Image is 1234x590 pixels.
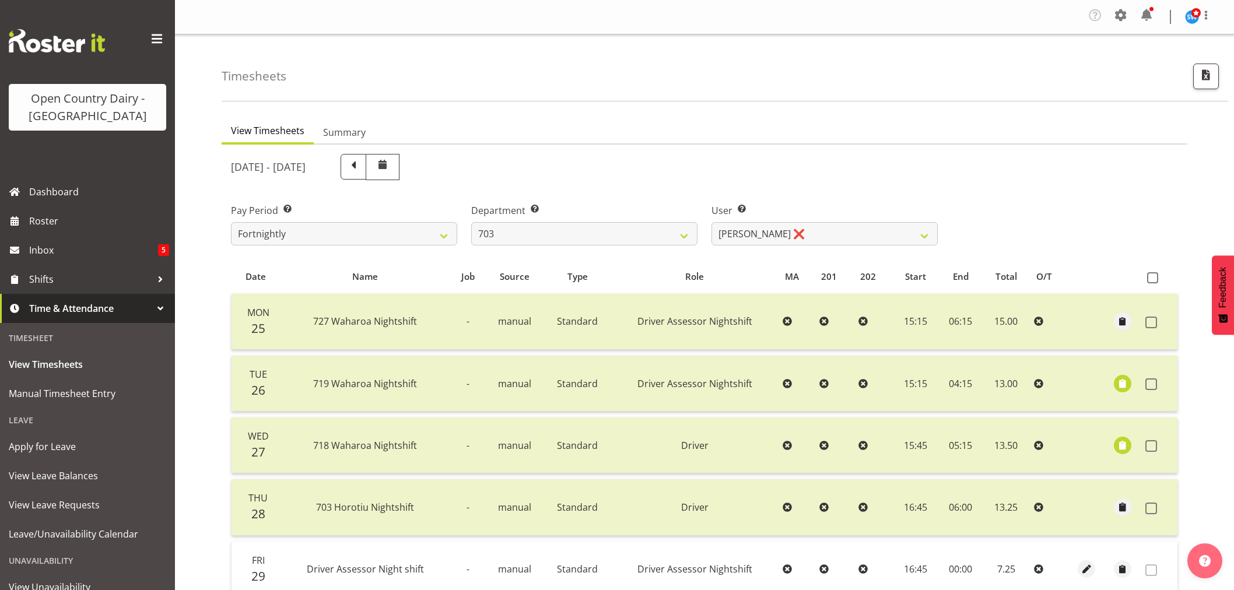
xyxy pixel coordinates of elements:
label: User [711,203,938,217]
td: Standard [544,479,611,535]
span: Wed [248,430,269,442]
div: MA [785,270,808,283]
span: 27 [251,444,265,460]
div: Role [618,270,771,283]
span: Driver Assessor Night shift [307,563,424,575]
td: Standard [544,294,611,350]
span: manual [498,315,531,328]
span: Mon [247,306,269,319]
div: Date [238,270,274,283]
span: 703 Horotiu Nightshift [316,501,414,514]
span: 29 [251,568,265,584]
div: Source [493,270,537,283]
div: 201 [821,270,847,283]
span: Apply for Leave [9,438,166,455]
div: Start [899,270,932,283]
span: Summary [323,125,366,139]
span: - [467,563,469,575]
div: Unavailability [3,549,172,573]
span: - [467,315,469,328]
span: View Leave Balances [9,467,166,484]
button: Export CSV [1193,64,1219,89]
td: 04:15 [939,356,983,412]
a: View Timesheets [3,350,172,379]
div: Type [551,270,605,283]
div: Leave [3,408,172,432]
span: manual [498,439,531,452]
td: Standard [544,417,611,473]
td: 13.00 [983,356,1029,412]
button: Feedback - Show survey [1212,255,1234,335]
span: Dashboard [29,183,169,201]
td: 16:45 [893,479,939,535]
span: manual [498,377,531,390]
span: Driver [681,501,709,514]
a: Leave/Unavailability Calendar [3,519,172,549]
span: - [467,377,469,390]
span: Driver [681,439,709,452]
span: 718 Waharoa Nightshift [313,439,417,452]
span: Leave/Unavailability Calendar [9,525,166,543]
label: Department [471,203,697,217]
td: 06:15 [939,294,983,350]
a: View Leave Balances [3,461,172,490]
span: manual [498,501,531,514]
span: Driver Assessor Nightshift [637,315,752,328]
span: 26 [251,382,265,398]
img: steve-webb7510.jpg [1185,10,1199,24]
td: 15:45 [893,417,939,473]
div: End [945,270,976,283]
span: - [467,439,469,452]
span: View Timesheets [231,124,304,138]
div: O/T [1036,270,1062,283]
h4: Timesheets [222,69,286,83]
span: View Timesheets [9,356,166,373]
span: 25 [251,320,265,336]
img: Rosterit website logo [9,29,105,52]
td: 05:15 [939,417,983,473]
td: 15.00 [983,294,1029,350]
span: Driver Assessor Nightshift [637,377,752,390]
span: Time & Attendance [29,300,152,317]
span: - [467,501,469,514]
a: Manual Timesheet Entry [3,379,172,408]
span: Inbox [29,241,158,259]
div: 202 [860,270,886,283]
span: 28 [251,505,265,522]
a: Apply for Leave [3,432,172,461]
span: Fri [252,554,265,567]
span: Feedback [1218,267,1228,308]
span: 5 [158,244,169,256]
h5: [DATE] - [DATE] [231,160,306,173]
td: 15:15 [893,294,939,350]
td: Standard [544,356,611,412]
span: Thu [248,491,268,504]
span: 727 Waharoa Nightshift [313,315,417,328]
td: 13.25 [983,479,1029,535]
div: Timesheet [3,326,172,350]
span: Tue [250,368,267,381]
td: 06:00 [939,479,983,535]
div: Open Country Dairy - [GEOGRAPHIC_DATA] [20,90,155,125]
a: View Leave Requests [3,490,172,519]
span: Roster [29,212,169,230]
td: 13.50 [983,417,1029,473]
td: 15:15 [893,356,939,412]
div: Total [989,270,1023,283]
div: Job [457,270,479,283]
span: View Leave Requests [9,496,166,514]
span: Shifts [29,271,152,288]
span: manual [498,563,531,575]
span: Manual Timesheet Entry [9,385,166,402]
label: Pay Period [231,203,457,217]
span: 719 Waharoa Nightshift [313,377,417,390]
img: help-xxl-2.png [1199,555,1211,567]
div: Name [287,270,444,283]
span: Driver Assessor Nightshift [637,563,752,575]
